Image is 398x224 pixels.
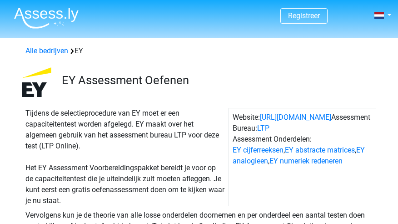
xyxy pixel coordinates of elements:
[62,73,369,87] h3: EY Assessment Oefenen
[233,146,284,154] a: EY cijferreeksen
[22,46,376,56] div: EY
[288,11,320,20] a: Registreer
[22,108,229,206] div: Tijdens de selectieprocedure van EY moet er een capaciteitentest worden afgelegd. EY maakt over h...
[25,46,68,55] a: Alle bedrijven
[260,113,331,122] a: [URL][DOMAIN_NAME]
[257,124,269,132] a: LTP
[229,108,376,206] div: Website: Assessment Bureau: Assessment Onderdelen: , , ,
[285,146,355,154] a: EY abstracte matrices
[14,7,79,29] img: Assessly
[269,157,343,165] a: EY numeriek redeneren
